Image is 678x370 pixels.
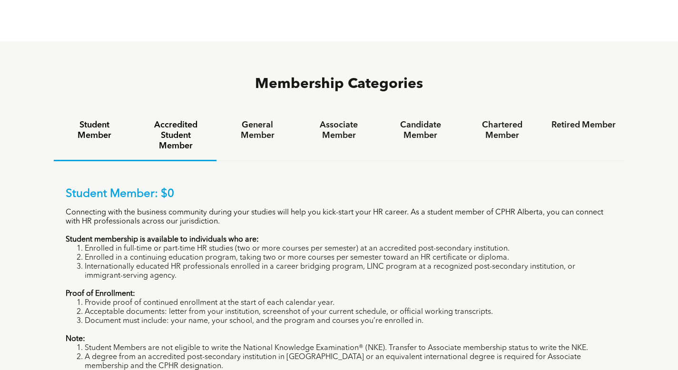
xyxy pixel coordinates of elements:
[66,335,85,343] strong: Note:
[66,236,259,243] strong: Student membership is available to individuals who are:
[85,299,613,308] li: Provide proof of continued enrollment at the start of each calendar year.
[255,77,423,91] span: Membership Categories
[85,244,613,253] li: Enrolled in full-time or part-time HR studies (two or more courses per semester) at an accredited...
[470,120,534,141] h4: Chartered Member
[66,290,135,298] strong: Proof of Enrollment:
[85,263,613,281] li: Internationally educated HR professionals enrolled in a career bridging program, LINC program at ...
[85,253,613,263] li: Enrolled in a continuing education program, taking two or more courses per semester toward an HR ...
[144,120,208,151] h4: Accredited Student Member
[85,317,613,326] li: Document must include: your name, your school, and the program and courses you’re enrolled in.
[307,120,371,141] h4: Associate Member
[66,208,613,226] p: Connecting with the business community during your studies will help you kick-start your HR caree...
[66,187,613,201] p: Student Member: $0
[388,120,452,141] h4: Candidate Member
[62,120,127,141] h4: Student Member
[225,120,289,141] h4: General Member
[551,120,616,130] h4: Retired Member
[85,308,613,317] li: Acceptable documents: letter from your institution, screenshot of your current schedule, or offic...
[85,344,613,353] li: Student Members are not eligible to write the National Knowledge Examination® (NKE). Transfer to ...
